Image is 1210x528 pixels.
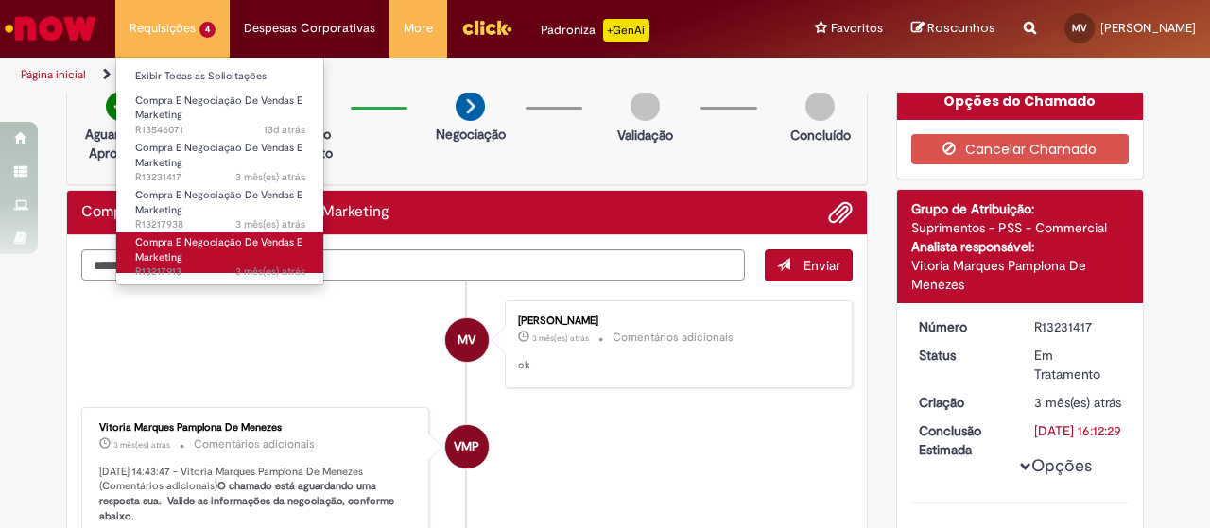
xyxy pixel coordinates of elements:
img: img-circle-grey.png [631,92,660,121]
dt: Status [905,346,1021,365]
button: Cancelar Chamado [911,134,1130,164]
time: 01/07/2025 14:45:11 [532,332,589,344]
span: 4 [199,22,216,38]
span: Requisições [130,19,196,38]
time: 26/06/2025 14:42:10 [235,264,305,279]
ul: Requisições [115,57,324,285]
div: Em Tratamento [1034,346,1122,383]
div: [DATE] 16:12:29 [1034,421,1122,440]
a: Rascunhos [911,20,995,38]
span: R13217913 [135,264,305,280]
p: +GenAi [603,19,649,42]
a: Aberto R13217913 : Compra E Negociação De Vendas E Marketing [116,232,324,273]
span: More [404,19,433,38]
span: Rascunhos [927,19,995,37]
img: ServiceNow [2,9,99,47]
img: arrow-next.png [456,92,485,121]
a: Página inicial [21,67,86,82]
small: Comentários adicionais [194,436,315,452]
span: VMP [454,424,479,469]
a: Aberto R13546071 : Compra E Negociação De Vendas E Marketing [116,91,324,131]
span: 3 mês(es) atrás [235,217,305,231]
span: 3 mês(es) atrás [235,170,305,184]
div: [PERSON_NAME] [518,315,833,327]
div: Marcos Aurelio Oliveira Venancio [445,318,489,362]
ul: Trilhas de página [14,58,792,93]
dt: Número [905,317,1021,336]
span: MV [458,317,475,363]
textarea: Digite sua mensagem aqui... [81,249,745,281]
span: 3 mês(es) atrás [113,439,170,451]
dt: Criação [905,393,1021,412]
span: 3 mês(es) atrás [1034,394,1121,411]
span: Compra E Negociação De Vendas E Marketing [135,94,302,123]
div: Grupo de Atribuição: [911,199,1130,218]
span: Compra E Negociação De Vendas E Marketing [135,141,302,170]
a: Aberto R13231417 : Compra E Negociação De Vendas E Marketing [116,138,324,179]
small: Comentários adicionais [613,330,734,346]
span: MV [1072,22,1087,34]
time: 18/09/2025 09:43:56 [264,123,305,137]
div: Opções do Chamado [897,82,1144,120]
button: Adicionar anexos [828,200,853,225]
div: Vitoria Marques Pamplona De Menezes [911,256,1130,294]
span: R13546071 [135,123,305,138]
a: Aberto R13217938 : Compra E Negociação De Vendas E Marketing [116,185,324,226]
div: Vitoria Marques Pamplona De Menezes [445,425,489,468]
span: 3 mês(es) atrás [532,332,589,344]
span: R13217938 [135,217,305,232]
p: Concluído [790,126,851,145]
span: Compra E Negociação De Vendas E Marketing [135,235,302,264]
p: Aguardando Aprovação [75,125,166,162]
a: Exibir Todas as Solicitações [116,66,324,87]
time: 01/07/2025 14:43:47 [113,439,170,451]
h2: Compra E Negociação De Vendas E Marketing Histórico de tíquete [81,204,389,221]
div: 01/07/2025 14:10:58 [1034,393,1122,412]
img: img-circle-grey.png [805,92,835,121]
p: Negociação [436,125,506,144]
img: check-circle-green.png [106,92,135,121]
span: 13d atrás [264,123,305,137]
span: Favoritos [831,19,883,38]
span: R13231417 [135,170,305,185]
div: Padroniza [541,19,649,42]
span: [PERSON_NAME] [1100,20,1196,36]
div: R13231417 [1034,317,1122,336]
button: Enviar [765,249,853,281]
div: Suprimentos - PSS - Commercial [911,218,1130,237]
span: 3 mês(es) atrás [235,264,305,279]
dt: Conclusão Estimada [905,421,1021,459]
p: Validação [617,126,673,145]
time: 26/06/2025 14:44:50 [235,217,305,231]
p: ok [518,358,833,373]
span: Compra E Negociação De Vendas E Marketing [135,188,302,217]
div: Analista responsável: [911,237,1130,256]
img: click_logo_yellow_360x200.png [461,13,512,42]
span: Enviar [804,257,840,274]
div: Vitoria Marques Pamplona De Menezes [99,422,414,434]
span: Despesas Corporativas [244,19,375,38]
time: 01/07/2025 14:10:58 [1034,394,1121,411]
